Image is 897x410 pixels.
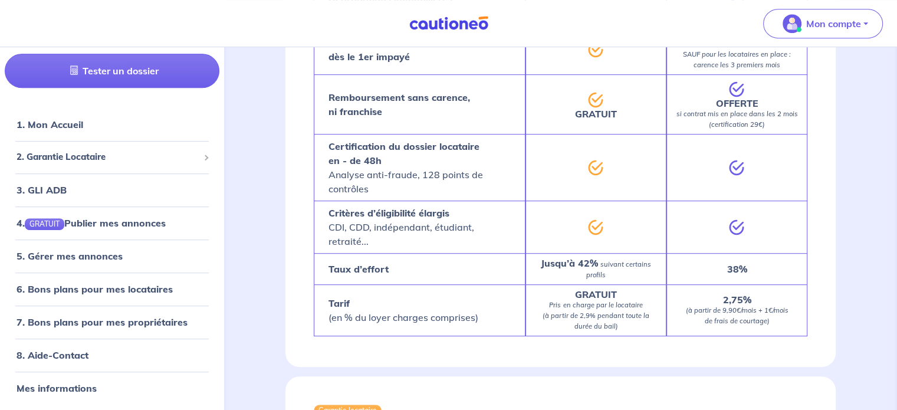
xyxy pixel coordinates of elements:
[17,250,123,262] a: 5. Gérer mes annonces
[5,146,219,169] div: 2. Garantie Locataire
[685,306,788,325] em: (à partir de 9,90€/mois + 1€/mois de frais de courtage)
[763,9,883,38] button: illu_account_valid_menu.svgMon compte
[676,110,797,129] em: si contrat mis en place dans les 2 mois (certification 29€)
[5,211,219,235] div: 4.GRATUITPublier mes annonces
[5,277,219,301] div: 6. Bons plans pour mes locataires
[806,17,861,31] p: Mon compte
[17,119,83,131] a: 1. Mon Accueil
[5,376,219,400] div: Mes informations
[17,184,67,196] a: 3. GLI ADB
[541,257,598,269] strong: Jusqu’à 42%
[328,139,511,196] p: Analyse anti-fraude, 128 points de contrôles
[575,108,617,120] strong: GRATUIT
[683,50,791,69] em: SAUF pour les locataires en place : carence les 3 premiers mois
[17,349,88,361] a: 8. Aide-Contact
[328,91,470,117] strong: Remboursement sans carence, ni franchise
[17,382,97,394] a: Mes informations
[17,283,173,295] a: 6. Bons plans pour mes locataires
[586,260,651,279] em: suivant certains profils
[543,301,649,330] em: Pris en charge par le locataire (à partir de 2,9% pendant toute la durée du bail)
[5,113,219,137] div: 1. Mon Accueil
[5,244,219,268] div: 5. Gérer mes annonces
[17,316,188,328] a: 7. Bons plans pour mes propriétaires
[575,288,617,300] strong: GRATUIT
[727,263,747,275] strong: 38%
[17,151,199,165] span: 2. Garantie Locataire
[783,14,801,33] img: illu_account_valid_menu.svg
[328,263,389,275] strong: Taux d’effort
[328,206,511,248] p: CDI, CDD, indépendant, étudiant, retraité...
[328,140,479,166] strong: Certification du dossier locataire en - de 48h
[5,310,219,334] div: 7. Bons plans pour mes propriétaires
[5,54,219,88] a: Tester un dossier
[715,97,758,109] strong: OFFERTE
[328,297,350,309] strong: Tarif
[328,207,449,219] strong: Critères d’éligibilité élargis
[5,343,219,367] div: 8. Aide-Contact
[328,296,478,324] p: (en % du loyer charges comprises)
[722,294,751,306] strong: 2,75%
[405,16,493,31] img: Cautioneo
[17,217,166,229] a: 4.GRATUITPublier mes annonces
[5,178,219,202] div: 3. GLI ADB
